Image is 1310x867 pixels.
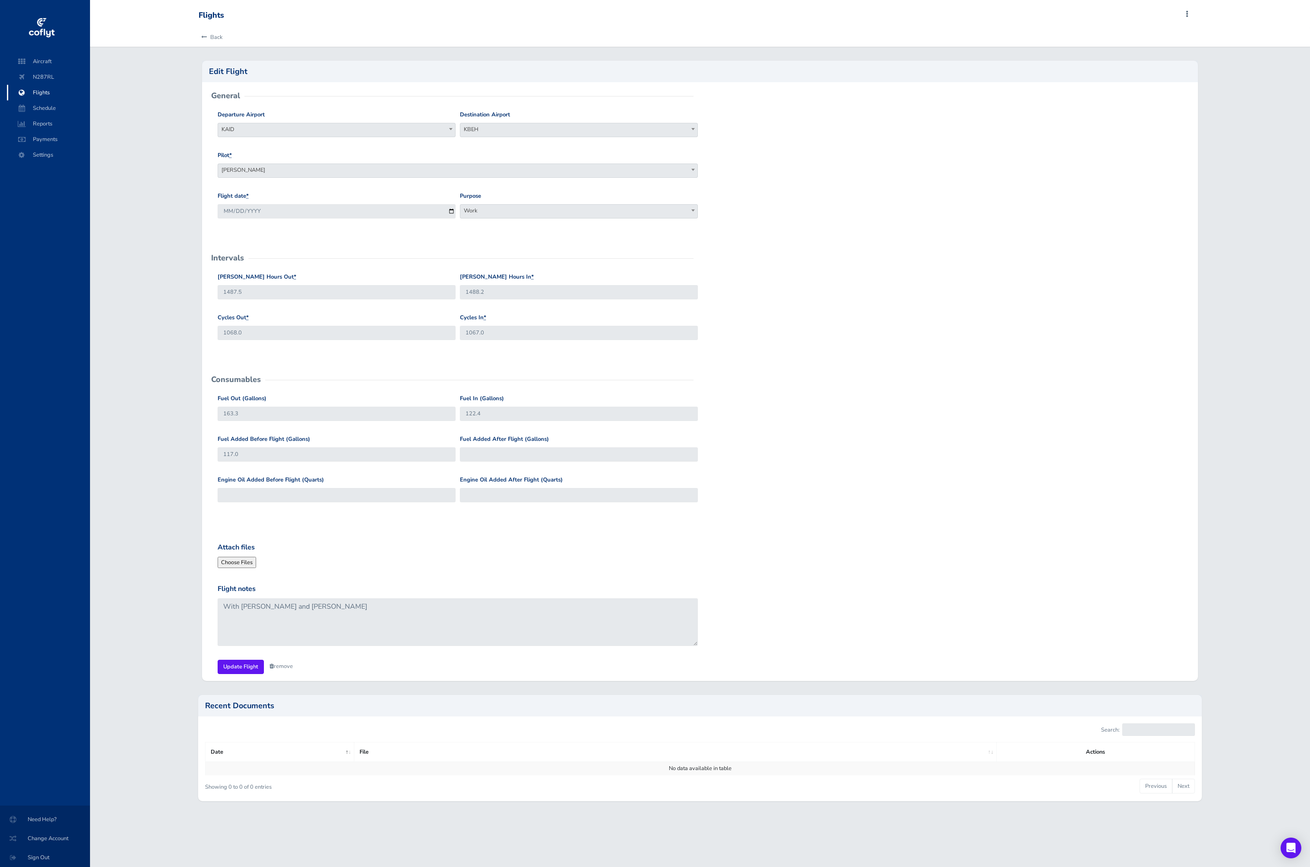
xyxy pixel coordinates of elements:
h2: Recent Documents [205,702,1195,710]
input: Search: [1122,723,1195,736]
span: N287RL [16,69,81,85]
label: [PERSON_NAME] Hours Out [218,273,296,282]
img: coflyt logo [27,15,56,41]
label: Fuel Out (Gallons) [218,394,266,403]
th: Actions [996,742,1194,762]
span: Kevin Ferreira [218,164,697,176]
abbr: required [484,314,486,321]
span: Settings [16,147,81,163]
label: Engine Oil Added Before Flight (Quarts) [218,475,324,485]
th: Date: activate to sort column descending [205,742,354,762]
label: Purpose [460,192,481,201]
textarea: With [PERSON_NAME] and [PERSON_NAME] [218,598,698,646]
span: Flights [16,85,81,100]
div: Open Intercom Messenger [1281,838,1301,858]
label: Flight date [218,192,249,201]
abbr: required [531,273,534,281]
span: Sign Out [10,850,80,865]
label: Search: [1101,723,1195,736]
span: KBEH [460,123,698,137]
h2: Consumables [211,376,261,383]
a: Back [199,28,222,47]
a: remove [270,662,293,670]
td: No data available in table [205,762,1195,775]
label: Fuel Added Before Flight (Gallons) [218,435,310,444]
label: Pilot [218,151,232,160]
abbr: required [294,273,296,281]
label: Fuel Added After Flight (Gallons) [460,435,549,444]
h2: General [211,92,240,100]
div: Flights [199,11,224,20]
th: File: activate to sort column ascending [354,742,996,762]
label: Flight notes [218,584,256,595]
label: Fuel In (Gallons) [460,394,504,403]
label: Cycles In [460,313,486,322]
abbr: required [246,192,249,200]
label: Cycles Out [218,313,249,322]
span: KBEH [460,123,697,135]
span: Change Account [10,831,80,846]
span: Aircraft [16,54,81,69]
span: Schedule [16,100,81,116]
label: Departure Airport [218,110,265,119]
div: Showing 0 to 0 of 0 entries [205,778,611,791]
span: KAID [218,123,456,137]
span: Need Help? [10,812,80,827]
span: Work [460,204,698,218]
span: Reports [16,116,81,132]
span: Payments [16,132,81,147]
h2: Intervals [211,254,244,262]
label: Engine Oil Added After Flight (Quarts) [460,475,563,485]
span: KAID [218,123,455,135]
label: Attach files [218,542,255,553]
span: Kevin Ferreira [218,164,698,178]
abbr: required [229,151,232,159]
input: Update Flight [218,660,264,674]
abbr: required [246,314,249,321]
span: Work [460,205,697,217]
h2: Edit Flight [209,67,1191,75]
label: [PERSON_NAME] Hours In [460,273,534,282]
label: Destination Airport [460,110,510,119]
